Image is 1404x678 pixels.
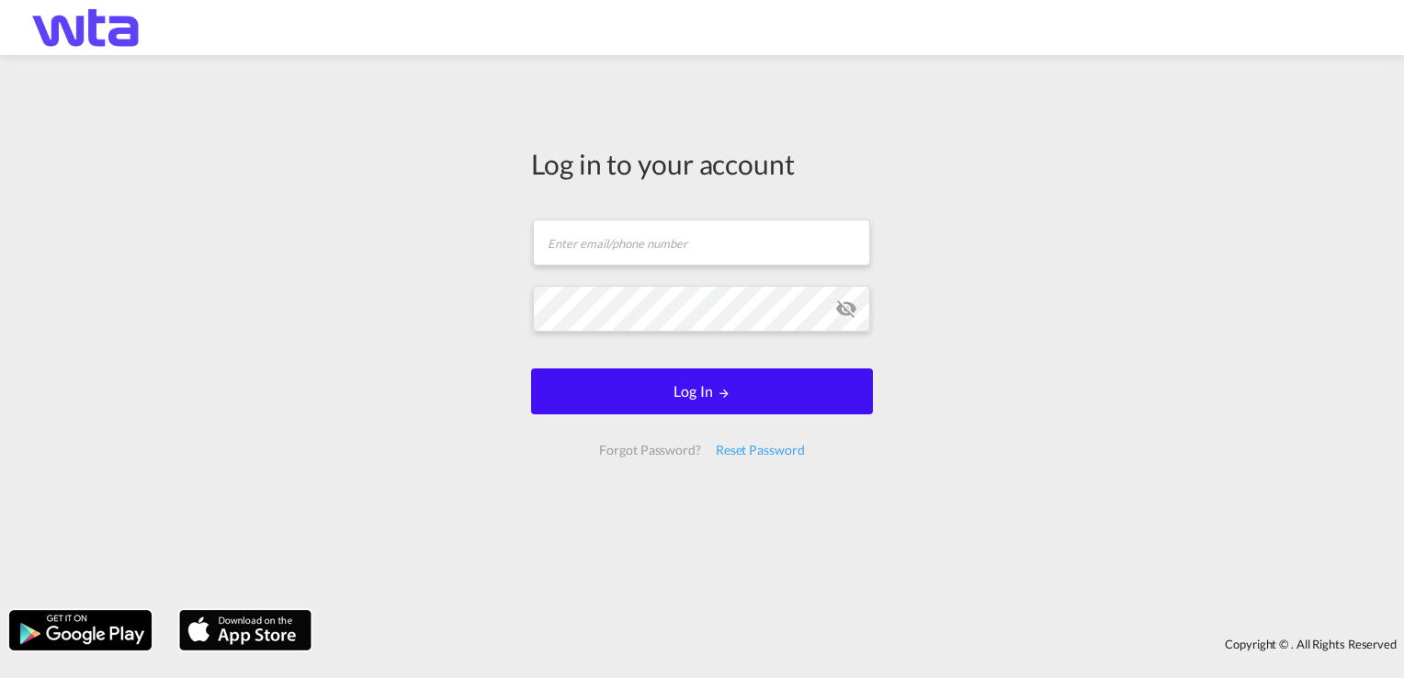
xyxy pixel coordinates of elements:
button: LOGIN [531,368,873,414]
md-icon: icon-eye-off [835,298,857,320]
div: Log in to your account [531,144,873,183]
div: Forgot Password? [592,434,708,467]
img: bf843820205c11f09835497521dffd49.png [28,7,152,49]
div: Reset Password [708,434,812,467]
div: Copyright © . All Rights Reserved [321,628,1404,660]
img: google.png [7,608,153,652]
input: Enter email/phone number [533,220,870,266]
img: apple.png [177,608,313,652]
